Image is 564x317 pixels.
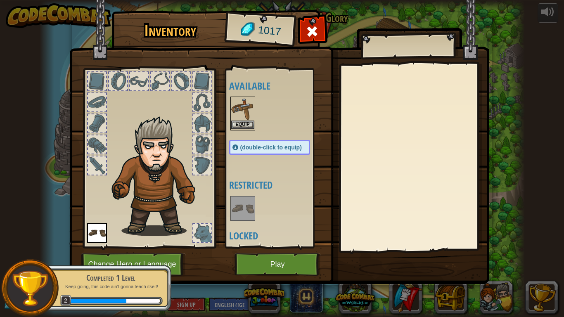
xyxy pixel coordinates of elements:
h1: Inventory [118,22,223,39]
h4: Locked [229,230,327,241]
img: portrait.png [87,223,107,243]
span: 2 [60,295,71,306]
img: portrait.png [231,197,254,220]
h4: Restricted [229,180,327,190]
img: trophy.png [11,270,49,307]
button: Equip [231,121,254,129]
button: Play [235,253,321,276]
p: Keep going, this code ain't gonna teach itself! [59,284,163,290]
span: (double-click to equip) [240,144,302,151]
span: 1017 [257,23,282,39]
h4: Available [229,80,327,91]
img: hair_m2.png [108,116,209,236]
img: portrait.png [231,97,254,121]
div: Completed 1 Level [59,272,163,284]
button: Change Hero or Language [81,253,186,276]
